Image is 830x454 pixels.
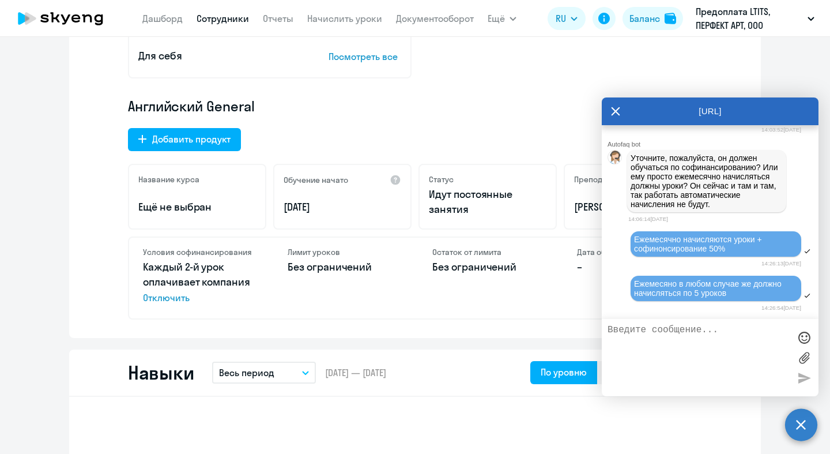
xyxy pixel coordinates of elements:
[143,247,253,257] h4: Условия софинансирования
[628,216,668,222] time: 14:06:14[DATE]
[142,13,183,24] a: Дашборд
[577,260,687,275] p: –
[138,200,256,215] p: Ещё не выбран
[197,13,249,24] a: Сотрудники
[541,365,587,379] div: По уровню
[128,361,194,384] h2: Навыки
[548,7,586,30] button: RU
[143,260,253,305] p: Каждый 2-й урок оплачивает компания
[795,349,813,366] label: Лимит 10 файлов
[631,153,783,209] p: Уточните, пожалуйста, он должен обучаться по софинансированию? Или ему просто ежемесячно начислят...
[429,174,454,185] h5: Статус
[219,366,274,380] p: Весь период
[429,187,546,217] p: Идут постоянные занятия
[138,48,293,63] p: Для себя
[622,7,683,30] button: Балансbalance
[284,200,401,215] p: [DATE]
[608,151,622,167] img: bot avatar
[608,141,818,148] div: Autofaq bot
[432,247,542,257] h4: Остаток от лимита
[138,174,199,185] h5: Название курса
[212,362,316,384] button: Весь период
[288,247,398,257] h4: Лимит уроков
[761,126,801,133] time: 14:03:52[DATE]
[396,13,474,24] a: Документооборот
[128,128,241,151] button: Добавить продукт
[696,5,803,32] p: Предоплата LTITS, ПЕРФЕКТ АРТ, ООО
[432,260,542,275] p: Без ограничений
[325,366,386,379] span: [DATE] — [DATE]
[577,247,687,257] h4: Дата обновления лимита
[488,7,516,30] button: Ещё
[556,12,566,25] span: RU
[329,50,401,63] p: Посмотреть все
[761,305,801,311] time: 14:26:54[DATE]
[128,97,255,115] span: Английский General
[152,132,231,146] div: Добавить продукт
[288,260,398,275] p: Без ограничений
[634,279,784,298] span: Ежемесяно в любом случае же должно начисляться по 5 уроков
[307,13,382,24] a: Начислить уроки
[634,235,764,253] span: Ежемесячно начисляются уроки + софинонсирование 50%
[761,260,801,267] time: 14:26:13[DATE]
[284,175,348,185] h5: Обучение начато
[690,5,820,32] button: Предоплата LTITS, ПЕРФЕКТ АРТ, ООО
[488,12,505,25] span: Ещё
[574,174,633,185] h5: Преподаватель
[263,13,293,24] a: Отчеты
[143,291,253,305] span: Отключить
[629,12,660,25] div: Баланс
[665,13,676,24] img: balance
[574,200,692,215] p: [PERSON_NAME]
